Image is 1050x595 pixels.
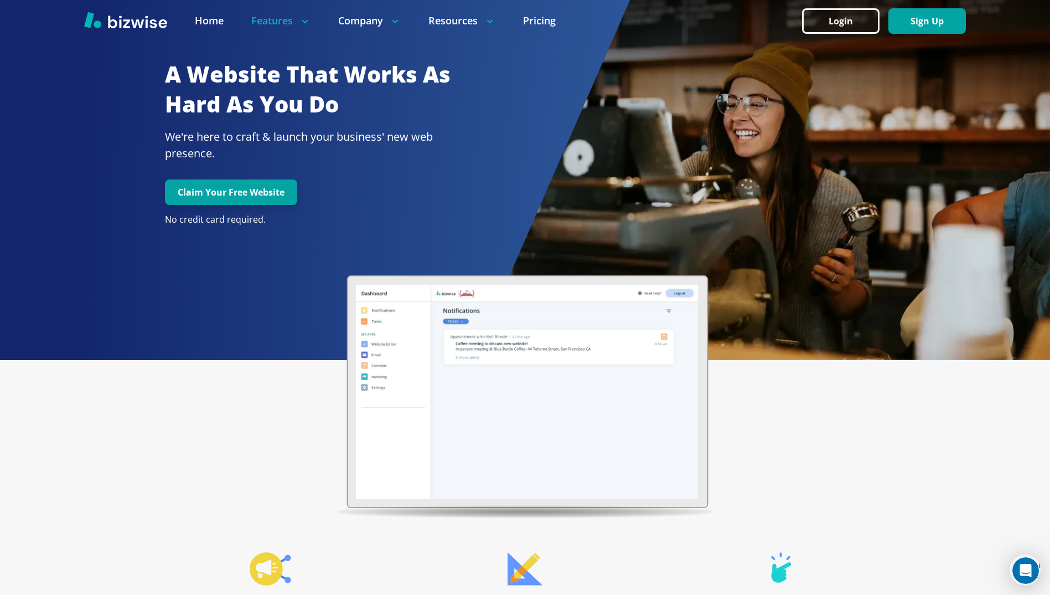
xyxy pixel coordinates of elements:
[1012,557,1039,584] iframe: Intercom live chat
[165,59,473,120] h2: A Website That Works As Hard As You Do
[428,14,495,28] p: Resources
[12,18,165,30] div: The team will reply as soon as they can
[195,14,224,28] a: Home
[251,14,311,28] p: Features
[84,12,167,28] img: Bizwise Logo
[888,8,966,34] button: Sign Up
[508,552,542,586] img: Perfect Designs Icon
[165,179,297,205] button: Claim Your Free Website
[888,16,966,27] a: Sign Up
[523,14,556,28] a: Pricing
[1010,555,1041,586] iframe: Intercom live chat discovery launcher
[165,187,297,198] a: Claim Your Free Website
[802,8,880,34] button: Login
[802,16,888,27] a: Login
[767,552,793,586] img: Easy to Use Icon
[250,552,291,586] img: Marketing Machine Icon
[338,14,401,28] p: Company
[12,9,165,18] div: Need help?
[165,129,473,162] p: We're here to craft & launch your business' new web presence.
[4,4,198,35] div: Open Intercom Messenger
[165,214,473,226] p: No credit card required.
